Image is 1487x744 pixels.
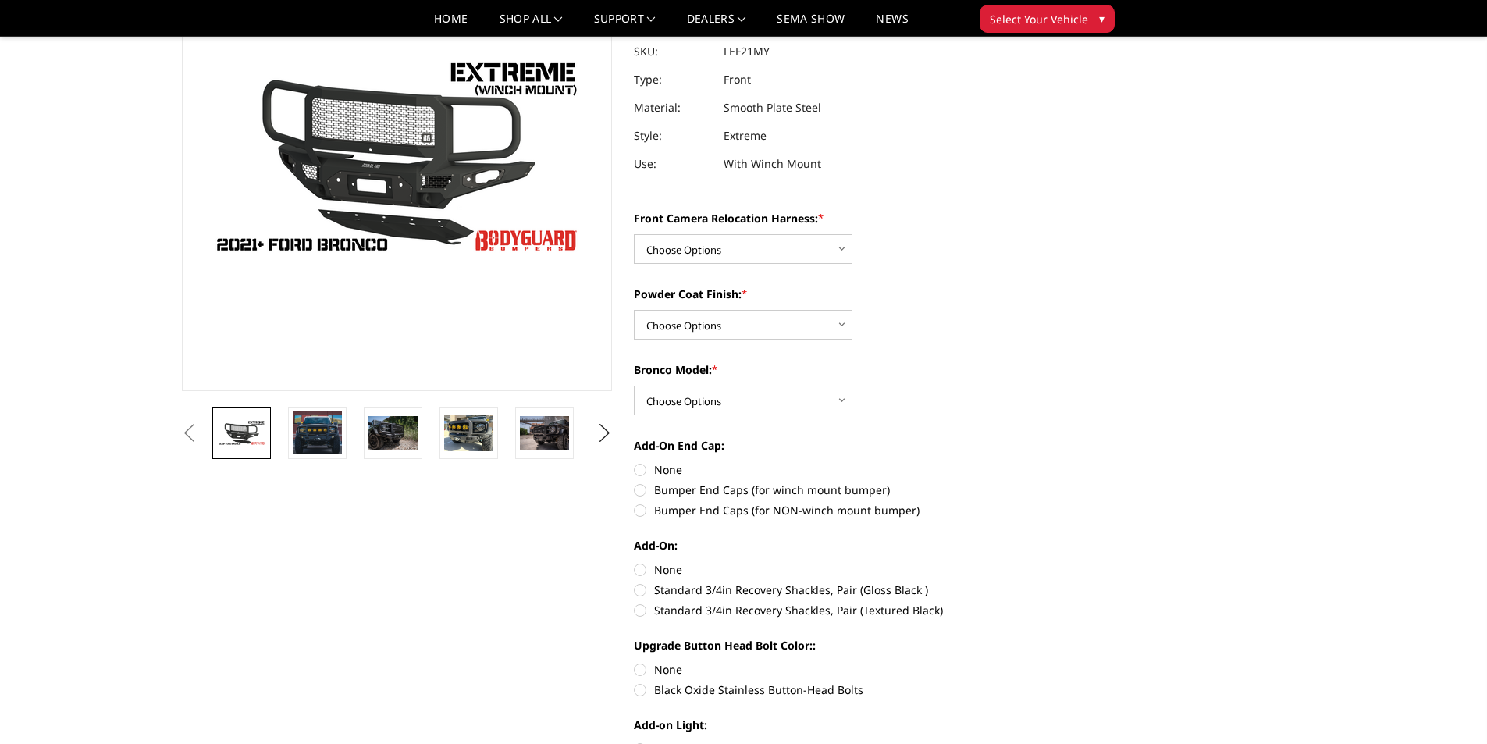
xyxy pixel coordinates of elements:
[217,419,266,447] img: Bronco Extreme Front (winch mount)
[724,94,821,122] dd: Smooth Plate Steel
[592,422,616,445] button: Next
[634,537,1065,554] label: Add-On:
[434,13,468,36] a: Home
[634,361,1065,378] label: Bronco Model:
[724,66,751,94] dd: Front
[634,682,1065,698] label: Black Oxide Stainless Button-Head Bolts
[634,637,1065,653] label: Upgrade Button Head Bolt Color::
[500,13,563,36] a: shop all
[594,13,656,36] a: Support
[368,416,418,449] img: Bronco Extreme Front (winch mount)
[634,582,1065,598] label: Standard 3/4in Recovery Shackles, Pair (Gloss Black )
[293,411,342,454] img: Bronco Extreme Front (winch mount)
[777,13,845,36] a: SEMA Show
[178,422,201,445] button: Previous
[634,661,1065,678] label: None
[724,37,770,66] dd: LEF21MY
[634,437,1065,454] label: Add-On End Cap:
[634,210,1065,226] label: Front Camera Relocation Harness:
[634,461,1065,478] label: None
[980,5,1115,33] button: Select Your Vehicle
[634,150,712,178] dt: Use:
[876,13,908,36] a: News
[634,94,712,122] dt: Material:
[1099,10,1105,27] span: ▾
[634,122,712,150] dt: Style:
[634,66,712,94] dt: Type:
[634,602,1065,618] label: Standard 3/4in Recovery Shackles, Pair (Textured Black)
[520,416,569,449] img: Bronco Extreme Front (winch mount)
[990,11,1088,27] span: Select Your Vehicle
[634,37,712,66] dt: SKU:
[634,502,1065,518] label: Bumper End Caps (for NON-winch mount bumper)
[634,286,1065,302] label: Powder Coat Finish:
[634,561,1065,578] label: None
[634,717,1065,733] label: Add-on Light:
[687,13,746,36] a: Dealers
[634,482,1065,498] label: Bumper End Caps (for winch mount bumper)
[444,415,493,451] img: Bronco Extreme Front (winch mount)
[724,150,821,178] dd: With Winch Mount
[724,122,767,150] dd: Extreme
